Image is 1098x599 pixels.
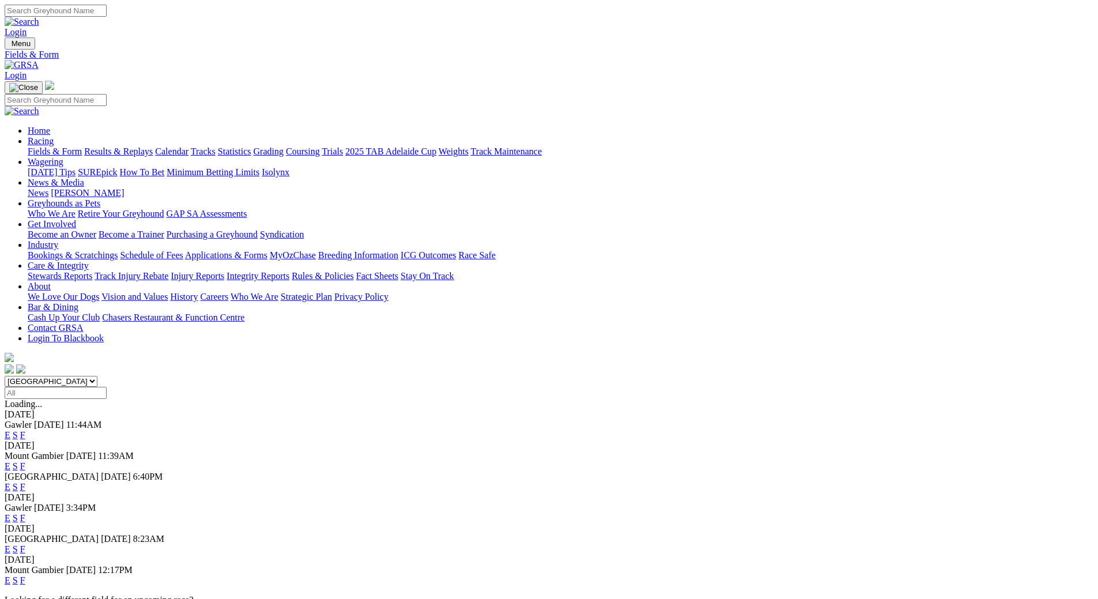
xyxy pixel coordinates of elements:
a: Privacy Policy [334,292,388,302]
div: Racing [28,146,1093,157]
a: Bookings & Scratchings [28,250,118,260]
span: Gawler [5,420,32,430]
span: [DATE] [66,565,96,575]
a: Track Injury Rebate [95,271,168,281]
input: Search [5,5,107,17]
a: Stay On Track [401,271,454,281]
a: Coursing [286,146,320,156]
a: Calendar [155,146,188,156]
span: 3:34PM [66,503,96,513]
a: S [13,482,18,492]
a: Who We Are [231,292,278,302]
a: Integrity Reports [227,271,289,281]
a: E [5,575,10,585]
a: Retire Your Greyhound [78,209,164,218]
div: [DATE] [5,409,1093,420]
a: S [13,513,18,523]
span: 11:44AM [66,420,102,430]
a: Careers [200,292,228,302]
div: [DATE] [5,555,1093,565]
a: Rules & Policies [292,271,354,281]
span: Mount Gambier [5,565,64,575]
img: logo-grsa-white.png [5,353,14,362]
div: [DATE] [5,523,1093,534]
a: Industry [28,240,58,250]
span: [GEOGRAPHIC_DATA] [5,534,99,544]
a: ICG Outcomes [401,250,456,260]
span: [DATE] [34,503,64,513]
span: 6:40PM [133,472,163,481]
a: Weights [439,146,469,156]
a: S [13,461,18,471]
a: Injury Reports [171,271,224,281]
a: E [5,482,10,492]
button: Toggle navigation [5,37,35,50]
a: Get Involved [28,219,76,229]
a: GAP SA Assessments [167,209,247,218]
a: E [5,430,10,440]
img: facebook.svg [5,364,14,374]
a: Wagering [28,157,63,167]
span: Loading... [5,399,42,409]
button: Toggle navigation [5,81,43,94]
a: Breeding Information [318,250,398,260]
a: Race Safe [458,250,495,260]
a: Login [5,70,27,80]
a: E [5,461,10,471]
span: Mount Gambier [5,451,64,461]
span: [DATE] [34,420,64,430]
a: Cash Up Your Club [28,312,100,322]
a: Who We Are [28,209,76,218]
a: S [13,544,18,554]
a: Trials [322,146,343,156]
a: History [170,292,198,302]
a: Strategic Plan [281,292,332,302]
a: [PERSON_NAME] [51,188,124,198]
input: Select date [5,387,107,399]
div: About [28,292,1093,302]
span: 12:17PM [98,565,133,575]
div: Care & Integrity [28,271,1093,281]
a: MyOzChase [270,250,316,260]
a: E [5,544,10,554]
div: News & Media [28,188,1093,198]
span: [DATE] [101,472,131,481]
div: [DATE] [5,492,1093,503]
a: F [20,430,25,440]
img: GRSA [5,60,39,70]
a: SUREpick [78,167,117,177]
a: Fact Sheets [356,271,398,281]
a: [DATE] Tips [28,167,76,177]
a: Chasers Restaurant & Function Centre [102,312,244,322]
a: F [20,513,25,523]
a: Vision and Values [101,292,168,302]
a: How To Bet [120,167,165,177]
div: [DATE] [5,440,1093,451]
a: Results & Replays [84,146,153,156]
span: 8:23AM [133,534,164,544]
a: 2025 TAB Adelaide Cup [345,146,436,156]
div: Bar & Dining [28,312,1093,323]
a: Schedule of Fees [120,250,183,260]
a: S [13,430,18,440]
a: F [20,461,25,471]
a: Login [5,27,27,37]
span: [DATE] [101,534,131,544]
a: Stewards Reports [28,271,92,281]
img: Search [5,17,39,27]
a: Home [28,126,50,135]
div: Wagering [28,167,1093,178]
img: Close [9,83,38,92]
a: Fields & Form [5,50,1093,60]
div: Get Involved [28,229,1093,240]
a: Fields & Form [28,146,82,156]
img: Search [5,106,39,116]
span: [GEOGRAPHIC_DATA] [5,472,99,481]
a: E [5,513,10,523]
a: Login To Blackbook [28,333,104,343]
a: Isolynx [262,167,289,177]
div: Greyhounds as Pets [28,209,1093,219]
a: About [28,281,51,291]
span: [DATE] [66,451,96,461]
